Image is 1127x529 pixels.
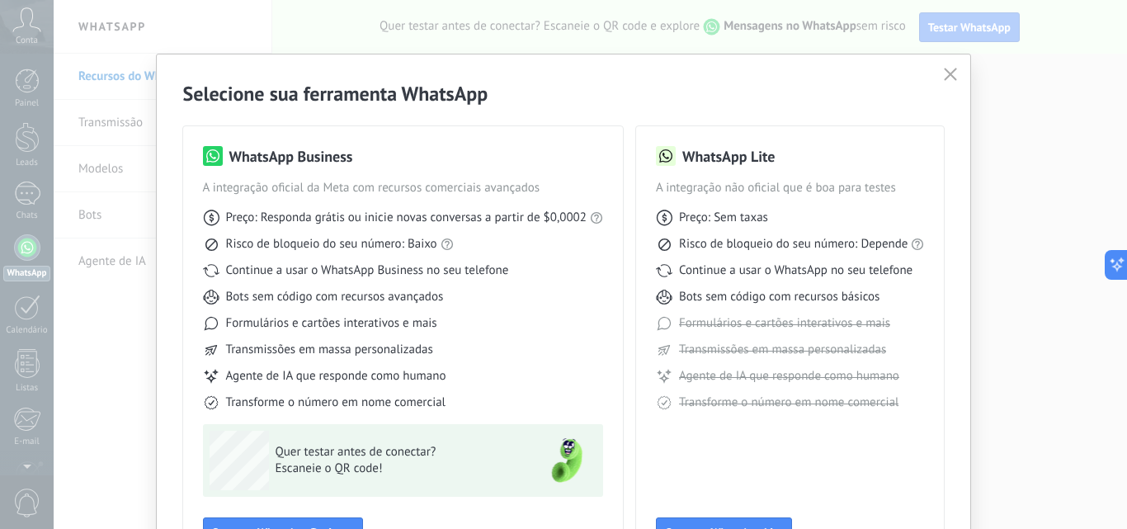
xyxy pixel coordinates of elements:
span: A integração oficial da Meta com recursos comerciais avançados [203,180,603,196]
span: Escaneie o QR code! [276,461,516,477]
span: Preço: Responda grátis ou inicie novas conversas a partir de $0,0002 [226,210,587,226]
span: Transmissões em massa personalizadas [226,342,433,358]
span: Preço: Sem taxas [679,210,768,226]
span: Continue a usar o WhatsApp Business no seu telefone [226,262,509,279]
span: Agente de IA que responde como humano [226,368,446,385]
h2: Selecione sua ferramenta WhatsApp [183,81,945,106]
span: Continue a usar o WhatsApp no seu telefone [679,262,912,279]
span: A integração não oficial que é boa para testes [656,180,925,196]
span: Bots sem código com recursos avançados [226,289,444,305]
span: Transforme o número em nome comercial [226,394,446,411]
span: Agente de IA que responde como humano [679,368,899,385]
span: Quer testar antes de conectar? [276,444,516,461]
span: Bots sem código com recursos básicos [679,289,879,305]
span: Risco de bloqueio do seu número: Depende [679,236,908,253]
img: green-phone.png [537,431,597,490]
span: Transforme o número em nome comercial [679,394,898,411]
h3: WhatsApp Lite [682,146,775,167]
span: Risco de bloqueio do seu número: Baixo [226,236,437,253]
span: Formulários e cartões interativos e mais [226,315,437,332]
span: Transmissões em massa personalizadas [679,342,886,358]
h3: WhatsApp Business [229,146,353,167]
span: Formulários e cartões interativos e mais [679,315,890,332]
